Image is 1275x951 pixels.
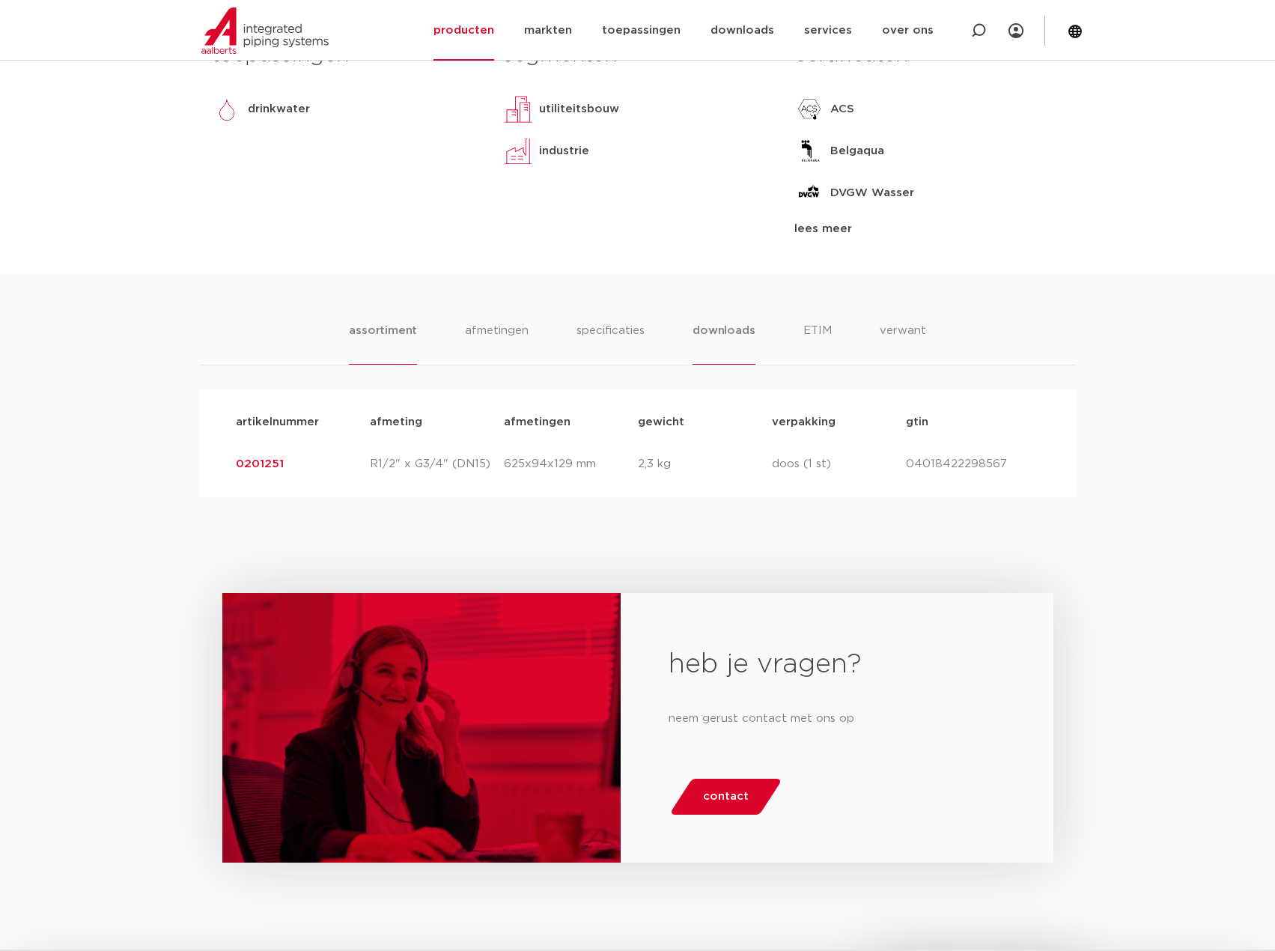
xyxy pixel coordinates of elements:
img: Belgaqua [794,136,824,166]
img: DVGW Wasser [794,178,824,208]
img: industrie [503,136,533,166]
li: afmetingen [465,322,529,365]
img: ACS [794,94,824,124]
p: artikelnummer [236,413,370,431]
p: industrie [539,142,589,160]
p: drinkwater [248,100,310,118]
li: ETIM [803,322,832,365]
p: R1/2" x G3/4" (DN15) [370,455,504,473]
span: contact [703,785,749,809]
p: doos (1 st) [772,455,906,473]
h2: heb je vragen? [669,647,1005,683]
li: downloads [693,322,755,365]
p: 625x94x129 mm [504,455,638,473]
p: gewicht [638,413,772,431]
a: contact [669,779,783,815]
img: drinkwater [212,94,242,124]
p: utiliteitsbouw [539,100,619,118]
a: 0201251 [236,458,284,470]
p: 04018422298567 [906,455,1040,473]
div: lees meer [794,220,1063,238]
p: afmetingen [504,413,638,431]
p: gtin [906,413,1040,431]
p: ACS [830,100,854,118]
li: assortiment [349,322,417,365]
p: DVGW Wasser [830,184,914,202]
img: utiliteitsbouw [503,94,533,124]
p: afmeting [370,413,504,431]
p: Belgaqua [830,142,884,160]
p: verpakking [772,413,906,431]
li: specificaties [576,322,645,365]
p: 2,3 kg [638,455,772,473]
p: neem gerust contact met ons op [669,707,1005,731]
li: verwant [880,322,926,365]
